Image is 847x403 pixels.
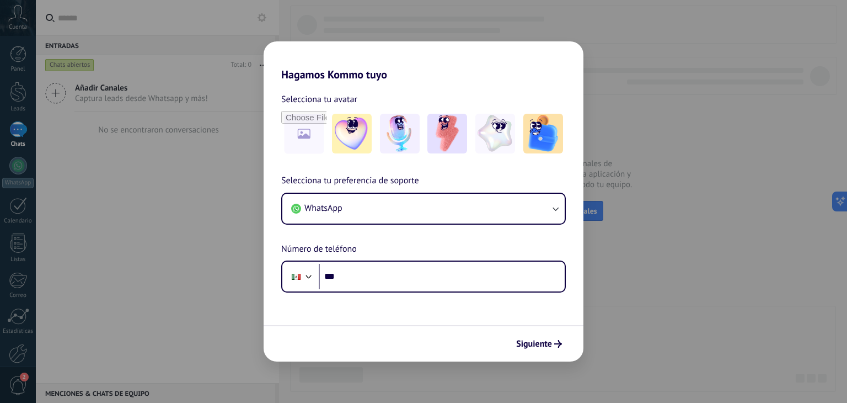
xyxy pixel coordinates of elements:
[281,242,357,257] span: Número de teléfono
[511,335,567,353] button: Siguiente
[286,265,307,288] div: Mexico: + 52
[523,114,563,153] img: -5.jpeg
[380,114,420,153] img: -2.jpeg
[281,174,419,188] span: Selecciona tu preferencia de soporte
[332,114,372,153] img: -1.jpeg
[282,194,565,224] button: WhatsApp
[516,340,552,348] span: Siguiente
[264,41,583,81] h2: Hagamos Kommo tuyo
[475,114,515,153] img: -4.jpeg
[281,92,357,107] span: Selecciona tu avatar
[304,203,342,214] span: WhatsApp
[427,114,467,153] img: -3.jpeg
